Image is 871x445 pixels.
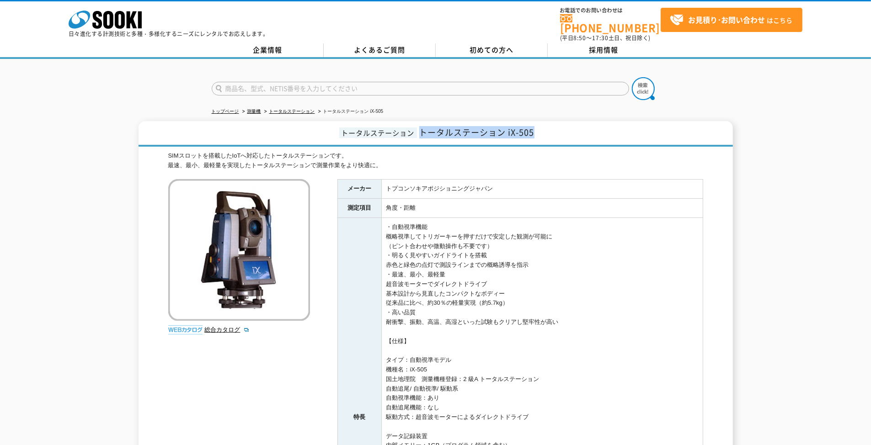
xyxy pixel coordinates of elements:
a: よくあるご質問 [324,43,436,57]
a: 企業情報 [212,43,324,57]
a: 採用情報 [548,43,660,57]
span: はこちら [670,13,792,27]
a: お見積り･お問い合わせはこちら [661,8,802,32]
img: btn_search.png [632,77,655,100]
li: トータルステーション iX-505 [316,107,384,117]
th: 測定項目 [337,199,381,218]
a: 初めての方へ [436,43,548,57]
span: 8:50 [574,34,587,42]
input: 商品名、型式、NETIS番号を入力してください [212,82,629,95]
p: 日々進化する計測技術と多種・多様化するニーズにレンタルでお応えします。 [69,31,269,37]
a: 総合カタログ [205,326,250,333]
span: 17:30 [592,34,609,42]
td: トプコンソキアポジショニングジャパン [381,180,703,199]
strong: お見積り･お問い合わせ [688,14,765,25]
span: (平日 ～ 土日、祝日除く) [560,34,651,42]
a: [PHONE_NUMBER] [560,14,661,33]
a: トータルステーション [269,109,315,114]
span: トータルステーション [339,127,417,138]
span: お電話でのお問い合わせは [560,8,661,13]
img: トータルステーション iX-505 [168,179,310,321]
div: SIMスロットを搭載したIoTへ対応したトータルステーションです。 最速、最小、最軽量を実現したトータルステーションで測量作業をより快適に。 [168,151,703,170]
th: メーカー [337,180,381,199]
a: 測量機 [247,109,261,114]
span: 初めての方へ [470,45,513,55]
span: トータルステーション iX-505 [419,126,534,138]
td: 角度・距離 [381,199,703,218]
img: webカタログ [168,325,203,334]
a: トップページ [212,109,239,114]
